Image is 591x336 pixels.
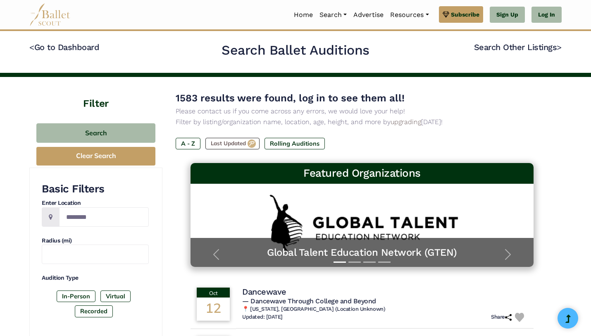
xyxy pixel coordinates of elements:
h4: Dancewave [242,286,286,297]
a: Log In [531,7,562,23]
code: < [29,42,34,52]
label: Virtual [100,290,131,302]
label: In-Person [57,290,95,302]
button: Slide 4 [378,257,391,267]
a: Home [291,6,316,24]
img: gem.svg [443,10,449,19]
h6: Share [491,314,512,321]
h4: Enter Location [42,199,149,207]
label: Rolling Auditions [265,138,325,149]
button: Slide 1 [334,257,346,267]
button: Slide 2 [348,257,361,267]
a: Global Talent Education Network (GTEN) [199,246,525,259]
input: Location [59,207,149,227]
button: Search [36,123,155,143]
h4: Radius (mi) [42,237,149,245]
a: <Go to Dashboard [29,42,99,52]
button: Slide 3 [363,257,376,267]
h4: Filter [29,77,162,111]
a: Sign Up [490,7,525,23]
h3: Basic Filters [42,182,149,196]
p: Please contact us if you come across any errors, we would love your help! [176,106,548,117]
span: Subscribe [451,10,479,19]
h4: Audition Type [42,274,149,282]
span: — Dancewave Through College and Beyond [242,297,376,305]
h6: 📍 [US_STATE], [GEOGRAPHIC_DATA] (Location Unknown) [242,306,527,313]
a: Search Other Listings> [474,42,562,52]
a: Resources [387,6,432,24]
button: Clear Search [36,147,155,166]
label: Recorded [75,305,113,317]
span: 1583 results were found, log in to see them all! [176,92,405,104]
label: Last Updated [205,138,260,149]
a: Advertise [350,6,387,24]
label: A - Z [176,138,200,149]
a: Search [316,6,350,24]
h3: Featured Organizations [197,166,527,180]
h2: Search Ballet Auditions [222,42,369,59]
a: Subscribe [439,6,483,23]
a: upgrading [391,118,421,126]
p: Filter by listing/organization name, location, age, height, and more by [DATE]! [176,117,548,127]
div: Oct [197,288,230,298]
h6: Updated: [DATE] [242,314,283,321]
code: > [557,42,562,52]
div: 12 [197,298,230,321]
